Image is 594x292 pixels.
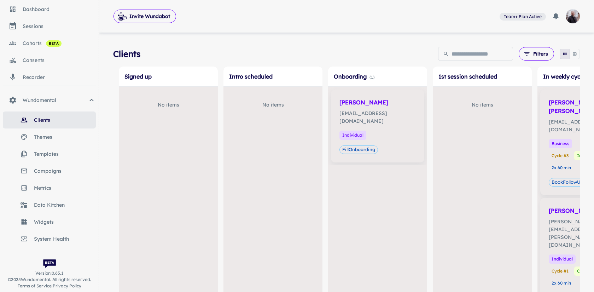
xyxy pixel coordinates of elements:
a: themes [3,128,96,145]
a: consents [3,52,96,69]
span: Wundamental [23,96,87,104]
span: Team+ Plan Active [501,13,544,20]
div: Dashboard [23,5,96,13]
h6: 1st session scheduled [438,72,526,81]
a: widgets [3,213,96,230]
span: Version: 0.65.1 [35,270,63,276]
p: [EMAIL_ADDRESS][DOMAIN_NAME] [339,109,416,125]
h4: Clients [113,47,141,60]
span: themes [34,133,96,141]
button: Filters [519,47,554,61]
div: 2x 60 min [549,279,574,288]
a: campaigns [3,162,96,179]
span: campaigns [34,167,96,175]
div: 2x 60 min [549,163,574,172]
span: widgets [34,218,96,226]
a: cohorts beta [3,35,96,52]
span: clients [34,116,96,124]
p: No items [262,101,284,109]
span: | [18,283,81,289]
p: No items [158,101,179,109]
a: Data Kitchen [3,196,96,213]
div: Cycle # 1 [549,267,571,276]
h6: Onboarding [334,72,421,81]
a: Privacy Policy [53,283,81,288]
div: Business [549,139,572,148]
span: templates [34,150,96,158]
span: metrics [34,184,96,192]
h6: [PERSON_NAME] [339,98,416,107]
div: [PERSON_NAME][EMAIL_ADDRESS][DOMAIN_NAME]IndividualFillOnboarding [331,90,424,162]
a: system health [3,230,96,247]
h6: Signed up [124,72,212,81]
a: View and manage your current plan and billing details. [500,12,546,21]
a: templates [3,145,96,162]
span: Invite Wundabot to record a meeting [113,9,176,23]
span: FillOnboarding [340,146,378,153]
div: consents [23,56,96,64]
p: No items [472,101,493,109]
span: system health [34,235,96,243]
span: ( 1 ) [369,74,374,80]
div: Individual [549,254,576,264]
span: beta [46,41,62,46]
div: Wundamental [3,92,96,109]
a: sessions [3,18,96,35]
div: Individual [339,131,366,140]
a: metrics [3,179,96,196]
a: recorder [3,69,96,86]
div: Cycle # 3 [549,151,571,160]
div: cohorts [23,39,96,47]
a: clients [3,111,96,128]
div: recorder [23,73,96,81]
img: photoURL [566,9,580,23]
span: Data Kitchen [34,201,96,209]
div: sessions [23,22,96,30]
button: Invite Wundabot [113,10,176,23]
h6: Intro scheduled [229,72,317,81]
a: Terms of Service [18,283,52,288]
span: View and manage your current plan and billing details. [500,13,546,20]
a: Dashboard [3,1,96,18]
span: © 2025 Wundamental. All rights reserved. [8,276,91,283]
